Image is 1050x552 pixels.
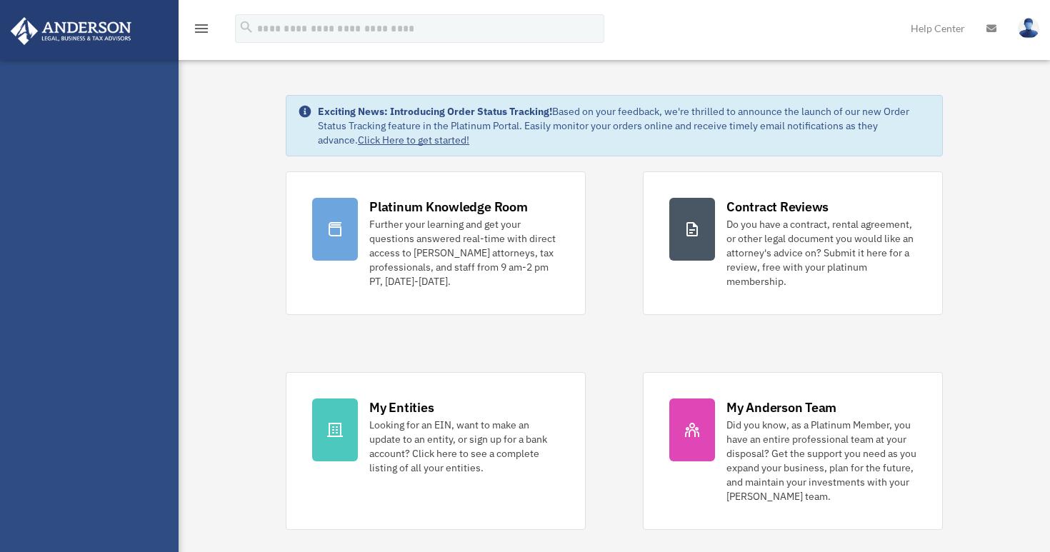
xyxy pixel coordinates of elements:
div: Further your learning and get your questions answered real-time with direct access to [PERSON_NAM... [369,217,559,288]
a: Click Here to get started! [358,134,469,146]
a: menu [193,25,210,37]
div: Platinum Knowledge Room [369,198,528,216]
div: My Anderson Team [726,398,836,416]
div: My Entities [369,398,434,416]
a: My Entities Looking for an EIN, want to make an update to an entity, or sign up for a bank accoun... [286,372,586,530]
div: Do you have a contract, rental agreement, or other legal document you would like an attorney's ad... [726,217,916,288]
a: Contract Reviews Do you have a contract, rental agreement, or other legal document you would like... [643,171,943,315]
a: My Anderson Team Did you know, as a Platinum Member, you have an entire professional team at your... [643,372,943,530]
img: Anderson Advisors Platinum Portal [6,17,136,45]
i: search [239,19,254,35]
div: Did you know, as a Platinum Member, you have an entire professional team at your disposal? Get th... [726,418,916,503]
div: Based on your feedback, we're thrilled to announce the launch of our new Order Status Tracking fe... [318,104,931,147]
div: Looking for an EIN, want to make an update to an entity, or sign up for a bank account? Click her... [369,418,559,475]
strong: Exciting News: Introducing Order Status Tracking! [318,105,552,118]
a: Platinum Knowledge Room Further your learning and get your questions answered real-time with dire... [286,171,586,315]
div: Contract Reviews [726,198,829,216]
img: User Pic [1018,18,1039,39]
i: menu [193,20,210,37]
